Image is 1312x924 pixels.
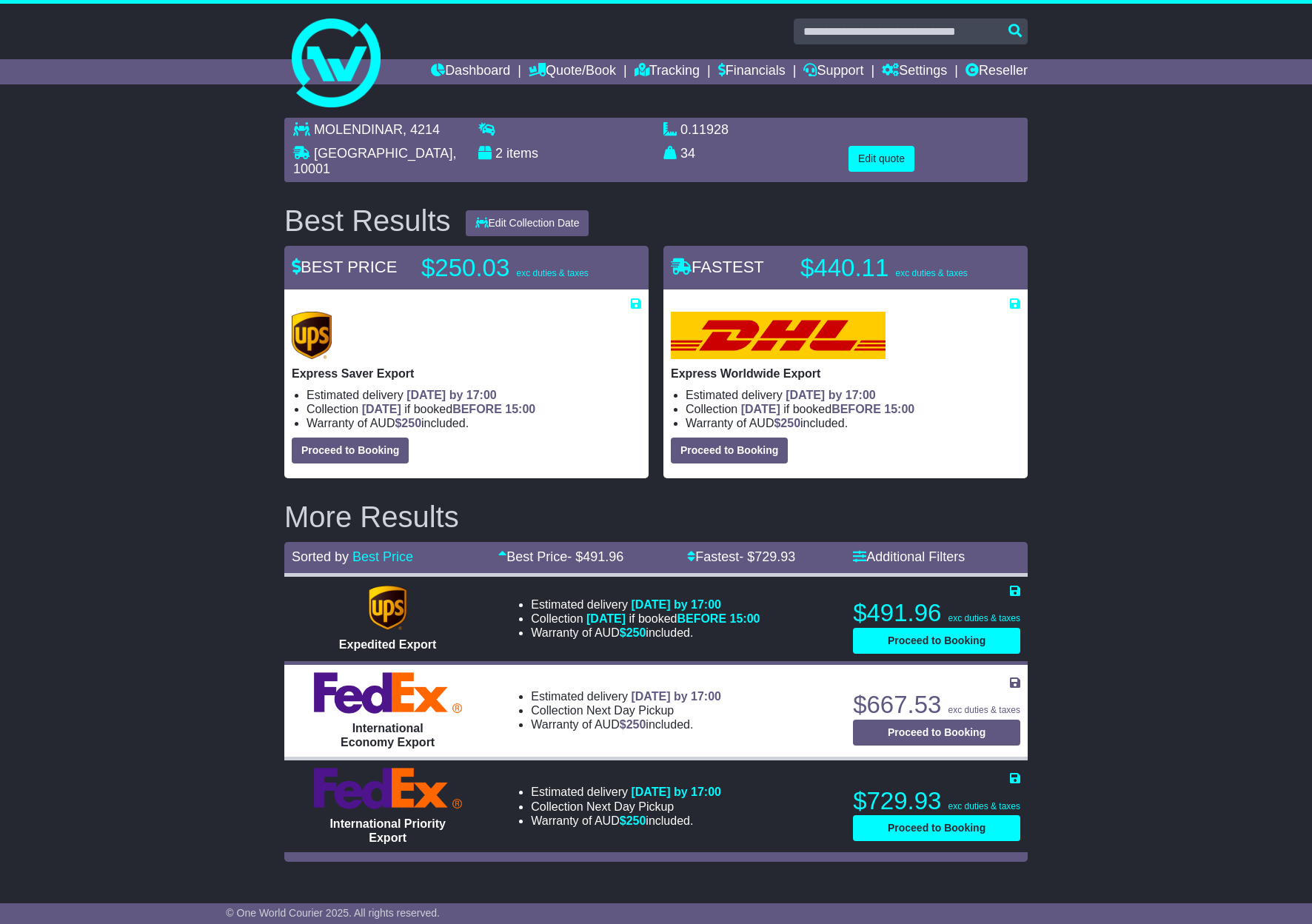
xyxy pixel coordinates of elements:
p: $250.03 [421,253,606,283]
span: 250 [626,814,646,827]
li: Estimated delivery [307,388,641,402]
span: $ [620,718,646,731]
a: Reseller [965,59,1028,84]
span: International Priority Export [329,817,445,844]
span: 15:00 [730,612,760,625]
a: Best Price [352,549,413,564]
button: Proceed to Booking [853,815,1020,841]
span: © One World Courier 2025. All rights reserved. [226,907,440,919]
p: $729.93 [853,786,1020,816]
span: BEFORE [452,403,502,415]
span: 250 [780,417,800,429]
span: - $ [567,549,623,564]
img: DHL: Express Worldwide Export [671,312,886,359]
span: [GEOGRAPHIC_DATA] [314,146,452,161]
li: Collection [531,703,721,717]
li: Estimated delivery [531,785,721,799]
span: [DATE] [362,403,401,415]
span: 250 [401,417,421,429]
li: Warranty of AUD included. [686,416,1020,430]
span: 15:00 [505,403,535,415]
span: exc duties & taxes [516,268,588,278]
span: items [506,146,538,161]
li: Warranty of AUD included. [531,717,721,731]
li: Collection [307,402,641,416]
span: 0.11928 [680,122,729,137]
span: 250 [626,718,646,731]
p: $491.96 [853,598,1020,628]
a: Fastest- $729.93 [687,549,795,564]
button: Edit Collection Date [466,210,589,236]
span: FASTEST [671,258,764,276]
span: 491.96 [583,549,623,564]
a: Dashboard [431,59,510,84]
button: Proceed to Booking [671,438,788,463]
span: [DATE] by 17:00 [631,598,721,611]
span: $ [620,626,646,639]
li: Estimated delivery [531,689,721,703]
span: International Economy Export [341,722,435,749]
p: $440.11 [800,253,985,283]
h2: More Results [284,500,1028,533]
span: 729.93 [754,549,795,564]
img: UPS (new): Expedited Export [369,586,406,630]
li: Warranty of AUD included. [531,814,721,828]
li: Warranty of AUD included. [531,626,760,640]
li: Collection [531,612,760,626]
span: if booked [586,612,760,625]
span: [DATE] by 17:00 [631,786,721,798]
span: [DATE] [741,403,780,415]
span: exc duties & taxes [948,613,1020,623]
button: Proceed to Booking [853,720,1020,746]
a: Additional Filters [853,549,965,564]
img: FedEx Express: International Priority Export [314,768,462,809]
div: Best Results [277,204,458,237]
span: , 10001 [293,146,456,177]
a: Support [803,59,863,84]
span: Next Day Pickup [586,704,674,717]
button: Proceed to Booking [292,438,409,463]
li: Collection [686,402,1020,416]
a: Settings [882,59,947,84]
span: 250 [626,626,646,639]
span: exc duties & taxes [948,705,1020,715]
li: Collection [531,800,721,814]
span: exc duties & taxes [895,268,967,278]
span: [DATE] [586,612,626,625]
a: Financials [718,59,786,84]
p: Express Worldwide Export [671,366,1020,381]
li: Estimated delivery [686,388,1020,402]
span: MOLENDINAR [314,122,403,137]
li: Warranty of AUD included. [307,416,641,430]
span: BEFORE [677,612,726,625]
img: UPS (new): Express Saver Export [292,312,332,359]
li: Estimated delivery [531,597,760,612]
span: 34 [680,146,695,161]
span: [DATE] by 17:00 [406,389,497,401]
span: $ [395,417,421,429]
span: Expedited Export [339,638,437,651]
span: Next Day Pickup [586,800,674,813]
span: $ [774,417,800,429]
button: Proceed to Booking [853,628,1020,654]
span: [DATE] by 17:00 [786,389,876,401]
img: FedEx Express: International Economy Export [314,672,462,714]
p: Express Saver Export [292,366,641,381]
a: Tracking [635,59,700,84]
p: $667.53 [853,690,1020,720]
span: BEFORE [831,403,881,415]
span: BEST PRICE [292,258,397,276]
span: Sorted by [292,549,349,564]
span: exc duties & taxes [948,801,1020,811]
span: [DATE] by 17:00 [631,690,721,703]
a: Best Price- $491.96 [498,549,623,564]
span: - $ [739,549,795,564]
span: if booked [362,403,535,415]
span: 2 [495,146,503,161]
span: , 4214 [403,122,440,137]
button: Edit quote [849,146,914,172]
span: 15:00 [884,403,914,415]
span: $ [620,814,646,827]
a: Quote/Book [529,59,616,84]
span: if booked [741,403,914,415]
